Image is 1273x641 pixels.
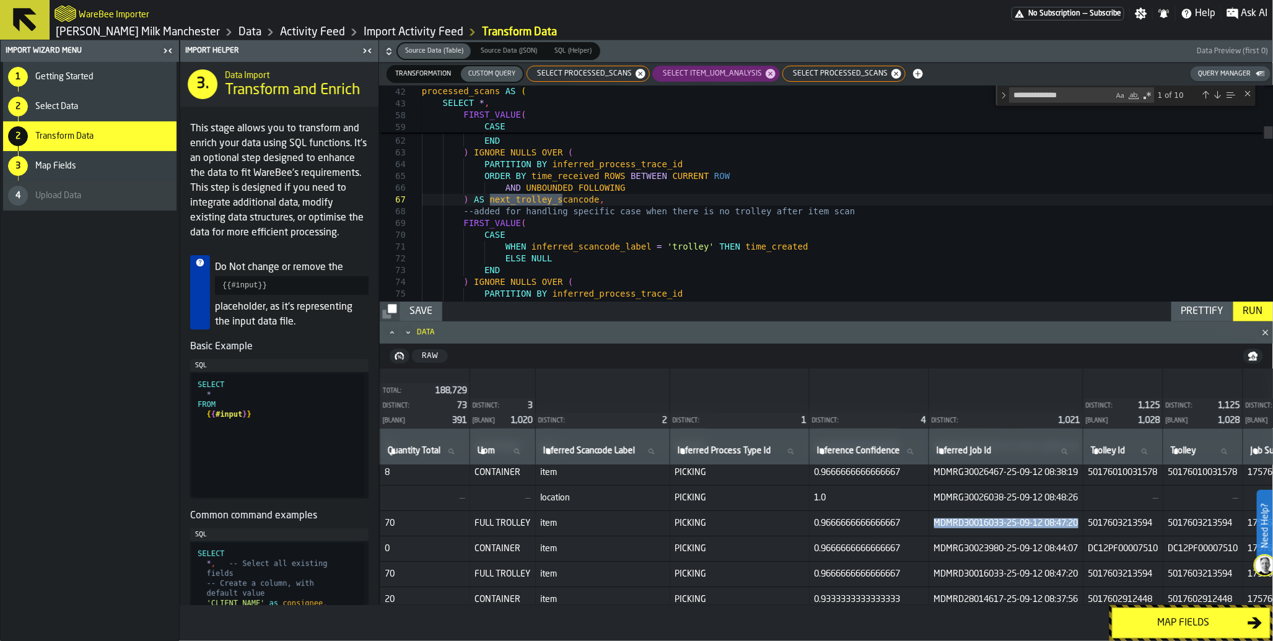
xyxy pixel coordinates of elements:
[815,468,924,477] span: 0.9666666666666667
[396,42,472,60] label: button-switch-multi-Source Data (Table)
[390,349,409,364] button: button-
[1258,326,1273,339] button: Close
[516,300,527,310] span: BY
[817,446,900,456] span: label
[238,25,261,39] a: link-to-/wh/i/b09612b5-e9f1-4a3a-b0a4-784729d61419/data
[1,40,179,62] header: Import Wizard Menu
[229,559,328,568] span: -- Select all existing
[568,277,573,287] span: (
[1224,88,1238,102] div: Find in Selection (Alt+L)
[183,46,359,55] div: Import Helper
[546,42,600,60] label: button-switch-multi-SQL (Helper)
[579,183,626,193] span: FOLLOWING
[1201,90,1211,100] div: Previous Match (Shift+Enter)
[657,242,662,251] span: =
[198,380,224,389] span: SELECT
[1010,88,1113,102] textarea: Find
[388,66,458,82] div: thumb
[673,417,797,424] div: Distinct:
[1088,544,1158,554] span: DC12PF00007510
[388,446,440,456] span: label
[543,446,635,456] span: label
[553,289,683,299] span: inferred_process_trace_id
[605,300,626,310] span: ROWS
[1088,569,1158,579] span: 5017603213594
[1168,544,1238,554] span: DC12PF00007510
[675,493,805,503] span: PICKING
[890,68,903,80] span: Remove tag
[678,446,771,456] span: label
[422,86,500,96] span: processed_scans
[474,277,505,287] span: IGNORE
[541,518,665,528] span: item
[475,544,531,554] span: CONTAINER
[934,544,1078,554] span: MDMRG30023980-25-09-12 08:44:07
[385,518,465,528] span: 70
[934,569,1078,579] span: MDMRD30016033-25-09-12 08:47:20
[1233,302,1273,321] button: button-Run
[1012,7,1124,20] div: Menu Subscription
[380,413,470,428] div: StatList-item-[Blank]
[527,183,574,193] span: UNBOUNDED
[1153,7,1175,20] label: button-toggle-Notifications
[195,531,364,539] div: SQL
[541,544,665,554] span: item
[215,300,369,329] p: placeholder, as it's representing the input data file.
[511,416,533,425] span: 1,020
[1166,403,1214,409] div: Distinct:
[412,349,448,363] button: button-Raw
[1086,403,1134,409] div: Distinct:
[536,413,670,428] div: StatList-item-Distinct:
[225,68,369,81] h2: Sub Title
[460,65,524,83] label: button-switch-multi-Custom Query
[815,518,924,528] span: 0.9666666666666667
[8,97,28,116] div: 2
[8,67,28,87] div: 1
[476,46,542,56] span: Source Data (JSON)
[380,229,406,241] div: 70
[1090,9,1121,18] span: Subscribe
[472,42,546,60] label: button-switch-multi-Source Data (JSON)
[1222,6,1273,21] label: button-toggle-Ask AI
[188,69,217,99] div: 3.
[463,110,521,120] span: FIRST_VALUE
[225,81,360,100] span: Transform and Enrich
[463,69,520,79] span: Custom Query
[443,98,475,108] span: SELECT
[463,218,521,228] span: FIRST_VALUE
[1176,304,1228,319] div: Prettify
[937,446,992,456] span: label
[675,468,805,477] span: PICKING
[490,194,563,204] span: next_trolley_s
[380,121,406,133] span: 59
[385,493,465,503] span: —
[673,300,709,310] span: CURRENT
[380,159,406,170] div: 64
[475,493,531,503] span: —
[383,388,431,395] div: Total:
[79,7,149,20] h2: Sub Title
[380,383,470,398] div: StatList-item-Total:
[505,183,521,193] span: AND
[815,544,924,554] span: 0.9666666666666667
[1193,70,1256,78] div: Query Manager
[675,544,805,554] span: PICKING
[929,413,1083,428] div: StatList-item-Distinct:
[532,242,652,251] span: inferred_scancode_label
[8,186,28,206] div: 4
[380,302,400,321] button: button-
[667,242,714,251] span: 'trolley'
[655,69,764,78] span: SELECT item_uom_analysis
[206,569,233,578] span: fields
[35,161,76,171] span: Map Fields
[400,302,442,321] button: button-Save
[484,300,510,310] span: ORDER
[484,159,532,169] span: PARTITION
[536,289,547,299] span: BY
[521,110,526,120] span: (
[815,569,924,579] span: 0.9666666666666667
[380,86,406,98] span: 42
[553,159,683,169] span: inferred_process_trace_id
[484,230,505,240] span: CASE
[55,25,662,40] nav: Breadcrumb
